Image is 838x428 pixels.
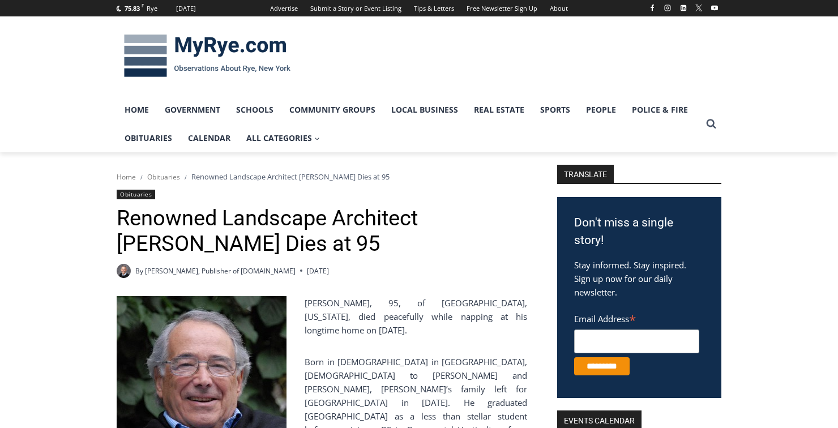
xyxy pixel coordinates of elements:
[574,258,704,299] p: Stay informed. Stay inspired. Sign up now for our daily newsletter.
[191,172,390,182] span: Renowned Landscape Architect [PERSON_NAME] Dies at 95
[140,173,143,181] span: /
[147,3,157,14] div: Rye
[117,206,527,257] h1: Renowned Landscape Architect [PERSON_NAME] Dies at 95
[117,124,180,152] a: Obituaries
[574,307,699,328] label: Email Address
[125,4,140,12] span: 75.83
[677,1,690,15] a: Linkedin
[557,165,614,183] strong: TRANSLATE
[383,96,466,124] a: Local Business
[307,266,329,276] time: [DATE]
[246,132,320,144] span: All Categories
[157,96,228,124] a: Government
[147,172,180,182] a: Obituaries
[228,96,281,124] a: Schools
[701,114,721,134] button: View Search Form
[142,2,144,8] span: F
[176,3,196,14] div: [DATE]
[466,96,532,124] a: Real Estate
[574,214,704,250] h3: Don't miss a single story!
[117,172,136,182] a: Home
[117,264,131,278] a: Author image
[645,1,659,15] a: Facebook
[578,96,624,124] a: People
[661,1,674,15] a: Instagram
[180,124,238,152] a: Calendar
[117,96,157,124] a: Home
[117,27,298,85] img: MyRye.com
[624,96,696,124] a: Police & Fire
[708,1,721,15] a: YouTube
[532,96,578,124] a: Sports
[145,266,296,276] a: [PERSON_NAME], Publisher of [DOMAIN_NAME]
[117,296,527,337] p: [PERSON_NAME], 95, of [GEOGRAPHIC_DATA], [US_STATE], died peacefully while napping at his longtim...
[117,171,527,182] nav: Breadcrumbs
[185,173,187,181] span: /
[238,124,328,152] a: All Categories
[281,96,383,124] a: Community Groups
[692,1,706,15] a: X
[117,190,155,199] a: Obituaries
[117,96,701,153] nav: Primary Navigation
[135,266,143,276] span: By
